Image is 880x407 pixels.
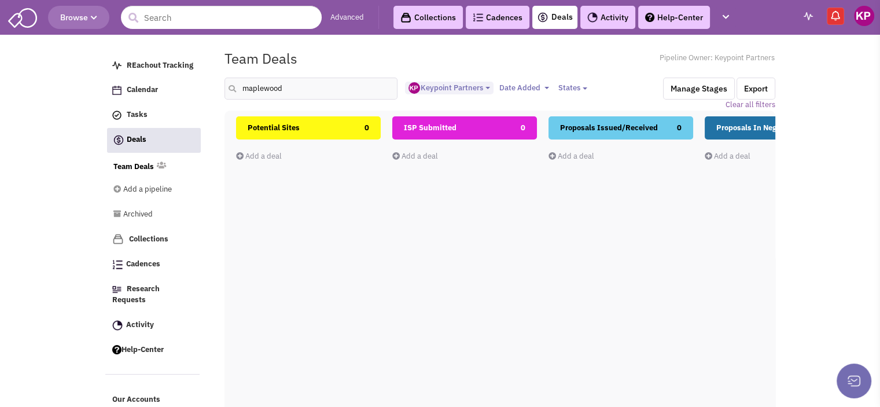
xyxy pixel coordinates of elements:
[121,6,322,29] input: Search
[393,6,463,29] a: Collections
[107,128,201,153] a: Deals
[726,100,775,111] a: Clear all filters
[537,10,548,24] img: icon-deals.svg
[705,151,750,161] a: Add a deal
[645,13,654,22] img: help.png
[364,116,369,140] span: 0
[112,320,123,331] img: Activity.png
[224,51,297,66] h1: Team Deals
[408,83,483,93] span: Keypoint Partners
[113,133,124,147] img: icon-deals.svg
[112,286,121,293] img: Research.png
[106,339,200,361] a: Help-Center
[558,83,580,93] span: States
[521,116,525,140] span: 0
[127,110,148,120] span: Tasks
[113,162,154,173] a: Team Deals
[404,123,456,133] span: ISP Submitted
[60,12,97,23] span: Browse
[473,13,483,21] img: Cadences_logo.png
[127,60,193,70] span: REachout Tracking
[405,82,494,95] button: Keypoint Partners
[48,6,109,29] button: Browse
[106,55,200,77] a: REachout Tracking
[580,6,635,29] a: Activity
[499,83,540,93] span: Date Added
[106,314,200,336] a: Activity
[537,10,573,24] a: Deals
[408,82,420,94] img: ny_GipEnDU-kinWYCc5EwQ.png
[106,278,200,311] a: Research Requests
[113,179,184,201] a: Add a pipeline
[112,345,121,354] img: help.png
[248,123,300,133] span: Potential Sites
[677,116,682,140] span: 0
[400,12,411,23] img: icon-collection-lavender-black.svg
[112,284,160,305] span: Research Requests
[224,78,398,100] input: Search deals
[112,86,121,95] img: Calendar.png
[112,260,123,269] img: Cadences_logo.png
[737,78,775,100] button: Export
[236,151,282,161] a: Add a deal
[330,12,364,23] a: Advanced
[112,233,124,245] img: icon-collection-lavender.png
[392,151,438,161] a: Add a deal
[8,6,37,28] img: SmartAdmin
[716,123,808,133] span: Proposals In Negotiations
[560,123,658,133] span: Proposals Issued/Received
[660,53,775,64] span: Pipeline Owner: Keypoint Partners
[112,395,160,405] span: Our Accounts
[548,151,594,161] a: Add a deal
[106,254,200,276] a: Cadences
[106,104,200,126] a: Tasks
[106,79,200,101] a: Calendar
[126,259,160,269] span: Cadences
[112,111,121,120] img: icon-tasks.png
[113,204,184,226] a: Archived
[854,6,874,26] img: Keypoint Partners
[638,6,710,29] a: Help-Center
[106,228,200,251] a: Collections
[127,85,158,95] span: Calendar
[663,78,735,100] button: Manage Stages
[129,234,168,244] span: Collections
[466,6,529,29] a: Cadences
[126,320,154,329] span: Activity
[495,82,553,94] button: Date Added
[587,12,598,23] img: Activity.png
[554,82,591,94] button: States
